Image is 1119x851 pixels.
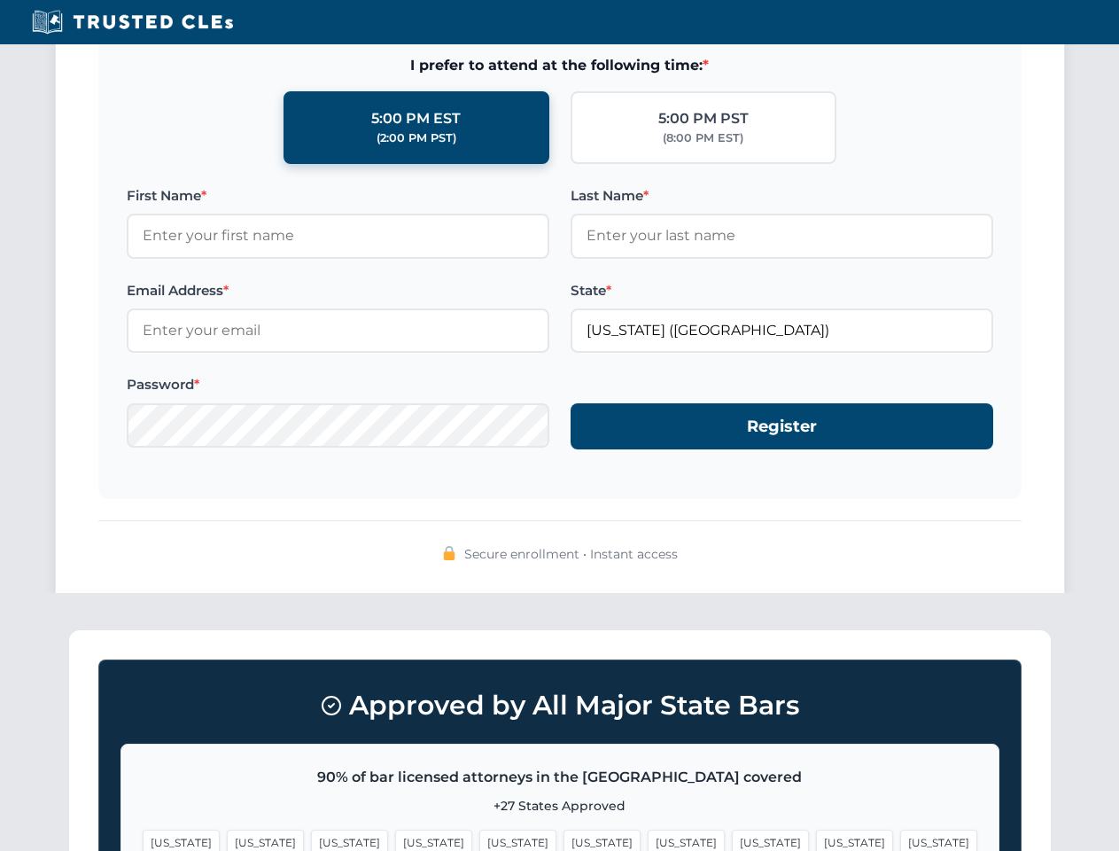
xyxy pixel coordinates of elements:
[127,280,549,301] label: Email Address
[658,107,749,130] div: 5:00 PM PST
[571,214,993,258] input: Enter your last name
[571,185,993,207] label: Last Name
[571,403,993,450] button: Register
[143,796,977,816] p: +27 States Approved
[127,308,549,353] input: Enter your email
[377,129,456,147] div: (2:00 PM PST)
[663,129,743,147] div: (8:00 PM EST)
[27,9,238,35] img: Trusted CLEs
[464,544,678,564] span: Secure enrollment • Instant access
[442,546,456,560] img: 🔒
[571,308,993,353] input: Arizona (AZ)
[127,54,993,77] span: I prefer to attend at the following time:
[143,766,977,789] p: 90% of bar licensed attorneys in the [GEOGRAPHIC_DATA] covered
[120,682,999,730] h3: Approved by All Major State Bars
[127,374,549,395] label: Password
[371,107,461,130] div: 5:00 PM EST
[127,185,549,207] label: First Name
[127,214,549,258] input: Enter your first name
[571,280,993,301] label: State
